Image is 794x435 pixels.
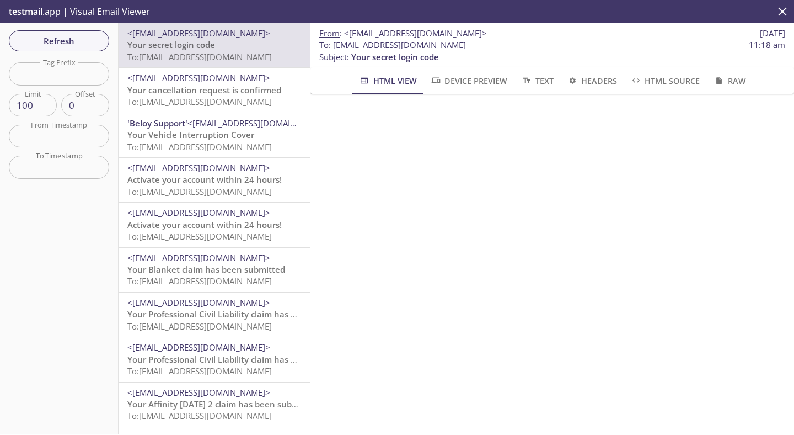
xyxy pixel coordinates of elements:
span: Headers [567,74,617,88]
span: To [319,39,329,50]
span: To: [EMAIL_ADDRESS][DOMAIN_NAME] [127,321,272,332]
span: Subject [319,51,347,62]
span: Activate your account within 24 hours! [127,174,282,185]
div: <[EMAIL_ADDRESS][DOMAIN_NAME]>Your Blanket claim has been submittedTo:[EMAIL_ADDRESS][DOMAIN_NAME] [119,248,310,292]
span: HTML View [358,74,416,88]
span: Your Vehicle Interruption Cover [127,129,254,140]
span: Device Preview [430,74,507,88]
div: <[EMAIL_ADDRESS][DOMAIN_NAME]>Activate your account within 24 hours!To:[EMAIL_ADDRESS][DOMAIN_NAME] [119,203,310,247]
span: <[EMAIL_ADDRESS][DOMAIN_NAME]> [344,28,487,39]
span: From [319,28,340,39]
span: To: [EMAIL_ADDRESS][DOMAIN_NAME] [127,365,272,376]
span: 11:18 am [749,39,785,51]
span: <[EMAIL_ADDRESS][DOMAIN_NAME]> [127,252,270,263]
span: Your secret login code [351,51,439,62]
span: <[EMAIL_ADDRESS][DOMAIN_NAME]> [127,162,270,173]
div: <[EMAIL_ADDRESS][DOMAIN_NAME]>Your secret login codeTo:[EMAIL_ADDRESS][DOMAIN_NAME] [119,23,310,67]
span: Your Affinity [DATE] 2 claim has been submitted [127,399,318,410]
span: To: [EMAIL_ADDRESS][DOMAIN_NAME] [127,231,272,242]
div: 'Beloy Support'<[EMAIL_ADDRESS][DOMAIN_NAME]>Your Vehicle Interruption CoverTo:[EMAIL_ADDRESS][DO... [119,113,310,157]
div: <[EMAIL_ADDRESS][DOMAIN_NAME]>Your Professional Civil Liability claim has been submittedTo:[EMAIL... [119,337,310,381]
span: HTML Source [630,74,700,88]
span: Your cancellation request is confirmed [127,84,281,96]
span: Your secret login code [127,39,215,50]
span: To: [EMAIL_ADDRESS][DOMAIN_NAME] [127,141,272,152]
div: <[EMAIL_ADDRESS][DOMAIN_NAME]>Your cancellation request is confirmedTo:[EMAIL_ADDRESS][DOMAIN_NAME] [119,68,310,112]
span: To: [EMAIL_ADDRESS][DOMAIN_NAME] [127,275,272,287]
span: : [EMAIL_ADDRESS][DOMAIN_NAME] [319,39,466,51]
span: <[EMAIL_ADDRESS][DOMAIN_NAME]> [127,342,270,353]
button: Refresh [9,30,109,51]
span: Your Blanket claim has been submitted [127,264,285,275]
span: <[EMAIL_ADDRESS][DOMAIN_NAME]> [127,297,270,308]
span: 'Beloy Support' [127,118,187,129]
span: To: [EMAIL_ADDRESS][DOMAIN_NAME] [127,410,272,421]
span: <[EMAIL_ADDRESS][DOMAIN_NAME]> [127,207,270,218]
span: To: [EMAIL_ADDRESS][DOMAIN_NAME] [127,51,272,62]
span: <[EMAIL_ADDRESS][DOMAIN_NAME]> [127,387,270,398]
span: To: [EMAIL_ADDRESS][DOMAIN_NAME] [127,186,272,197]
span: Refresh [18,34,100,48]
span: Your Professional Civil Liability claim has been submitted [127,309,354,320]
span: <[EMAIL_ADDRESS][DOMAIN_NAME]> [127,28,270,39]
span: Text [521,74,553,88]
span: Your Professional Civil Liability claim has been submitted [127,354,354,365]
p: : [319,39,785,63]
span: Raw [713,74,745,88]
span: To: [EMAIL_ADDRESS][DOMAIN_NAME] [127,96,272,107]
div: <[EMAIL_ADDRESS][DOMAIN_NAME]>Your Professional Civil Liability claim has been submittedTo:[EMAIL... [119,293,310,337]
span: Activate your account within 24 hours! [127,219,282,230]
span: : [319,28,487,39]
span: [DATE] [760,28,785,39]
div: <[EMAIL_ADDRESS][DOMAIN_NAME]>Your Affinity [DATE] 2 claim has been submittedTo:[EMAIL_ADDRESS][D... [119,383,310,427]
div: <[EMAIL_ADDRESS][DOMAIN_NAME]>Activate your account within 24 hours!To:[EMAIL_ADDRESS][DOMAIN_NAME] [119,158,310,202]
span: <[EMAIL_ADDRESS][DOMAIN_NAME]> [187,118,330,129]
span: <[EMAIL_ADDRESS][DOMAIN_NAME]> [127,72,270,83]
span: testmail [9,6,42,18]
